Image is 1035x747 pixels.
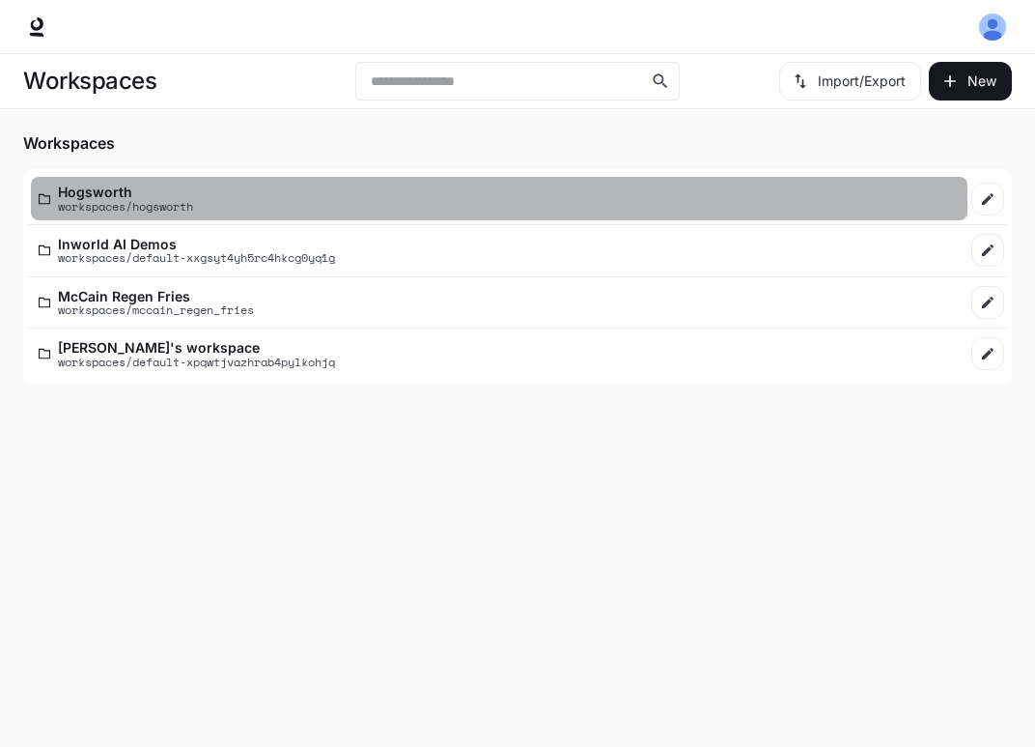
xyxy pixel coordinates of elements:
[31,229,967,273] a: Inworld AI Demosworkspaces/default-xxgsyt4yh5rc4hkcg0yq1g
[23,62,156,101] h1: Workspaces
[58,185,193,199] p: Hogsworth
[979,14,1006,41] img: User avatar
[971,337,1004,370] a: Edit workspace
[58,251,335,264] p: workspaces/default-xxgsyt4yh5rc4hkcg0yq1g
[58,340,335,355] p: [PERSON_NAME]'s workspace
[971,234,1004,267] a: Edit workspace
[973,8,1012,46] button: User avatar
[58,237,335,251] p: Inworld AI Demos
[58,200,193,213] p: workspaces/hogsworth
[971,286,1004,319] a: Edit workspace
[58,356,335,368] p: workspaces/default-xpqwtjvazhrab4pylkohjq
[929,62,1012,101] button: Create workspace
[971,183,1004,215] a: Edit workspace
[23,132,1012,154] h5: Workspaces
[31,332,967,376] a: [PERSON_NAME]'s workspaceworkspaces/default-xpqwtjvazhrab4pylkohjq
[31,281,967,325] a: McCain Regen Friesworkspaces/mccain_regen_fries
[58,289,254,303] p: McCain Regen Fries
[31,177,967,220] a: Hogsworthworkspaces/hogsworth
[779,62,921,101] button: Import/Export
[58,303,254,316] p: workspaces/mccain_regen_fries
